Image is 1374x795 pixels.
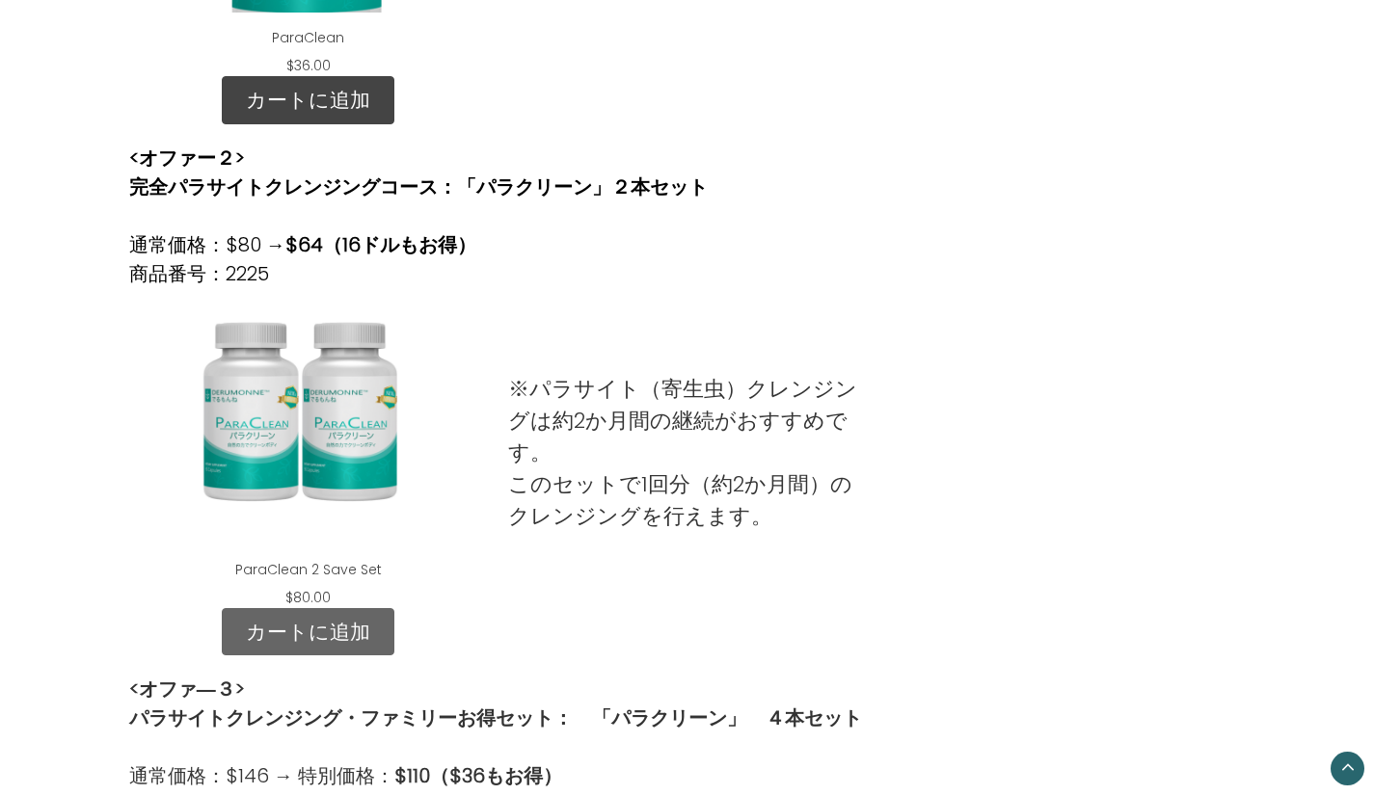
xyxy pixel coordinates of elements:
[129,173,708,200] strong: 完全パラサイトクレンジングコース：「パラクリーン」２本セット
[285,231,476,258] strong: $64（16ドルもお得）
[222,76,394,124] a: カートに追加
[394,762,562,789] strong: $110（$36もお得）
[272,28,344,47] a: ParaClean
[129,288,488,608] div: ParaClean 2 Save Set
[508,373,867,532] p: ※パラサイト（寄生虫）クレンジングは約2か月間の継続がおすすめです。 このセットで1回分（約2か月間）のクレンジングを行えます。
[275,56,342,76] div: $36.00
[222,608,394,656] a: カートに追加
[235,560,382,579] a: ParaClean 2 Save Set
[129,145,245,172] strong: <オファー２>
[129,676,245,702] strong: <オファ―３>
[129,704,862,731] strong: パラサイトクレンジング・ファミリーお得セット： 「パラクリーン」 ４本セット
[129,230,708,288] p: 通常価格：$80 → 商品番号：2225
[274,588,342,608] div: $80.00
